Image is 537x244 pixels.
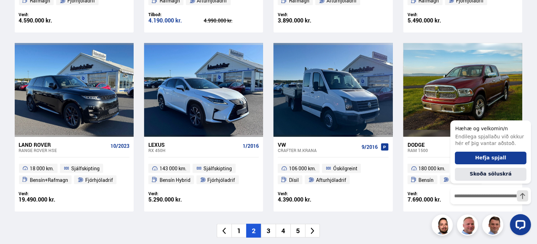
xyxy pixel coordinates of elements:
span: Bensín+Rafmagn [30,176,68,184]
img: nhp88E3Fdnt1Opn2.png [433,216,454,237]
span: 18 000 km. [30,164,54,173]
li: 5 [290,224,305,238]
span: 1/2016 [243,143,259,149]
div: 4.990.000 kr. [204,18,259,23]
div: Verð: [148,191,204,196]
span: Bensín Hybrid [160,176,190,184]
span: 143 000 km. [160,164,187,173]
li: 1 [231,224,246,238]
div: 19.490.000 kr. [19,197,74,203]
span: Sjálfskipting [204,164,232,173]
span: Fjórhjóladrif [85,176,113,184]
div: 4.590.000 kr. [19,18,74,24]
span: Afturhjóladrif [316,176,346,184]
div: Verð: [278,191,333,196]
span: Fjórhjóladrif [208,176,235,184]
div: Verð: [408,12,463,17]
div: Verð: [19,191,74,196]
div: RX 450H [148,148,240,153]
div: Crafter M.KRANA [278,148,358,153]
div: 4.390.000 kr. [278,197,333,203]
li: 4 [276,224,290,238]
div: VW [278,141,358,148]
div: 5.290.000 kr. [148,197,204,203]
div: 5.490.000 kr. [408,18,463,24]
span: 180 000 km. [419,164,446,173]
span: Sjálfskipting [71,164,100,173]
div: 7.690.000 kr. [408,197,463,203]
span: 9/2016 [362,144,378,150]
a: Land Rover Range Rover HSE 10/2023 18 000 km. Sjálfskipting Bensín+Rafmagn Fjórhjóladrif Verð: 19... [15,137,134,212]
li: 3 [261,224,276,238]
li: 2 [246,224,261,238]
a: Dodge RAM 1500 9/2016 180 000 km. Óskilgreint Bensín Fjórhjóladrif Verð: 7.690.000 kr. [403,137,522,212]
div: Dodge [408,141,499,148]
a: VW Crafter M.KRANA 9/2016 106 000 km. Óskilgreint Dísil Afturhjóladrif Verð: 4.390.000 kr. [274,137,392,212]
div: RAM 1500 [408,148,499,153]
div: Verð: [408,191,463,196]
span: 10/2023 [110,143,129,149]
div: Range Rover HSE [19,148,108,153]
a: Lexus RX 450H 1/2016 143 000 km. Sjálfskipting Bensín Hybrid Fjórhjóladrif Verð: 5.290.000 kr. [144,137,263,212]
div: 3.890.000 kr. [278,18,333,24]
div: Verð: [278,12,333,17]
div: Tilboð: [148,12,204,17]
div: Lexus [148,141,240,148]
div: Verð: [19,12,74,17]
iframe: LiveChat chat widget [445,108,534,241]
span: Óskilgreint [333,164,357,173]
span: Dísil [289,176,299,184]
span: Bensín [419,176,434,184]
div: 4.190.000 kr. [148,18,204,24]
span: 106 000 km. [289,164,316,173]
div: Land Rover [19,141,108,148]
